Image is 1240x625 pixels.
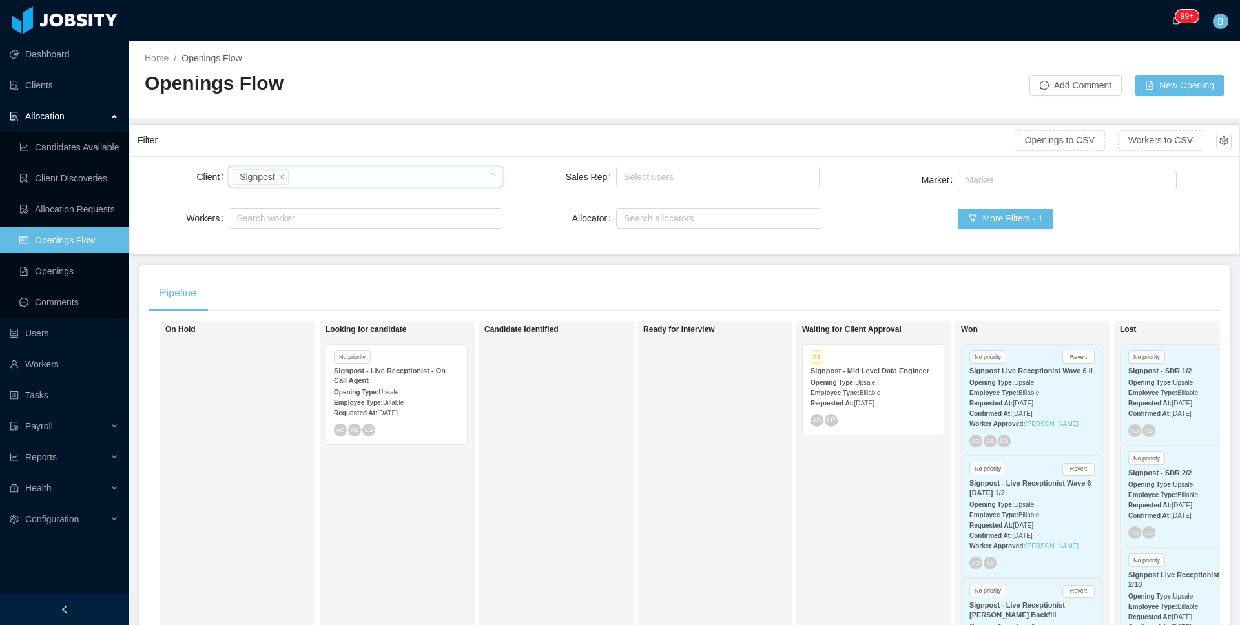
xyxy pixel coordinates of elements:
div: Search allocators [624,212,808,225]
strong: Signpost - Live Receptionist Wave 6 [DATE] 1/2 [969,479,1091,497]
input: Allocator [620,210,627,226]
span: Billable [1177,389,1198,396]
i: icon: line-chart [10,453,19,462]
span: Upsale [1014,501,1034,508]
div: Search worker [236,212,482,225]
h1: Candidate Identified [484,325,665,334]
span: Billable [1018,511,1039,518]
span: B [1217,14,1223,29]
span: Upsale [1173,593,1193,600]
span: Billable [1177,491,1198,498]
span: AO [1130,427,1139,434]
strong: Worker Approved: [969,542,1026,549]
span: [DATE] [854,400,874,407]
strong: Employee Type: [1128,603,1177,610]
i: icon: file-protect [10,422,19,431]
span: [DATE] [1013,400,1033,407]
span: Billable [860,389,880,396]
input: Market [962,172,969,188]
strong: Signpost - SDR 1/2 [1128,367,1192,374]
input: Workers [232,210,240,226]
strong: Signpost - Live Receptionist - On Call Agent [334,367,446,384]
span: Upsale [1014,379,1034,386]
strong: Employee Type: [1128,389,1177,396]
span: Upsale [855,379,875,386]
span: AS [986,560,995,566]
button: Revert [1062,463,1095,476]
strong: Signpost - Live Receptionist [PERSON_NAME] Backfill [969,601,1065,619]
span: Billable [1177,603,1198,610]
strong: Opening Type: [811,379,855,386]
span: Health [25,483,51,493]
a: Home [145,53,169,63]
span: AS [351,426,359,433]
span: LS [1000,438,1009,445]
h1: Ready for Interview [643,325,824,334]
strong: Opening Type: [969,501,1014,508]
h1: On Hold [165,325,346,334]
a: icon: line-chartCandidates Available [19,134,119,160]
span: Upsale [1173,481,1193,488]
strong: Opening Type: [1128,481,1173,488]
span: Billable [1018,389,1039,396]
strong: Signpost Live Receptionist Wave 6 II [969,367,1093,374]
a: icon: messageComments [19,289,119,315]
a: icon: file-textOpenings [19,258,119,284]
strong: Opening Type: [969,379,1014,386]
label: Allocator [572,213,616,223]
span: AS [1145,427,1153,434]
label: Client [196,172,229,182]
button: Workers to CSV [1118,130,1203,151]
a: [PERSON_NAME] [1026,420,1079,427]
strong: Requested At: [969,400,1013,407]
i: icon: medicine-box [10,484,19,493]
strong: Confirmed At: [969,410,1012,417]
span: AO [336,427,344,433]
h1: Waiting for Client Approval [802,325,983,334]
span: No priority [969,462,1006,475]
span: Upsale [378,389,398,396]
label: Workers [186,213,229,223]
h1: Won [961,325,1142,334]
strong: Requested At: [969,522,1013,529]
a: icon: file-doneAllocation Requests [19,196,119,222]
strong: Opening Type: [334,389,378,396]
span: [DATE] [1012,532,1032,539]
button: icon: filterMore Filters · 1 [958,209,1053,229]
span: Allocation [25,111,65,121]
strong: Confirmed At: [1128,410,1171,417]
i: icon: solution [10,112,19,121]
strong: Opening Type: [1128,379,1173,386]
h2: Openings Flow [145,70,685,97]
div: Filter [138,128,1015,152]
strong: Employee Type: [334,399,383,406]
span: [DATE] [1013,522,1033,529]
span: Openings Flow [181,53,242,63]
span: Reports [25,452,57,462]
strong: Employee Type: [969,511,1018,518]
i: icon: close [278,173,285,181]
i: icon: bell [1172,16,1181,25]
span: No priority [1128,553,1165,567]
button: Openings to CSV [1015,130,1105,151]
span: [DATE] [1012,410,1032,417]
span: No priority [969,350,1006,364]
strong: Employee Type: [969,389,1018,396]
li: Signpost [232,169,288,185]
span: [DATE] [1171,512,1191,519]
span: AS [986,438,995,444]
div: Pipeline [149,275,207,311]
button: Revert [1062,585,1095,598]
strong: Employee Type: [811,389,860,396]
strong: Opening Type: [1128,593,1173,600]
button: icon: messageAdd Comment [1029,75,1122,96]
strong: Confirmed At: [1128,512,1171,519]
strong: Signpost - Mid Level Data Engineer [811,367,929,374]
strong: Requested At: [811,400,854,407]
span: AS [1145,529,1153,536]
strong: Confirmed At: [969,532,1012,539]
div: Select users [624,170,805,183]
span: Payroll [25,421,53,431]
span: No priority [334,350,371,364]
button: icon: setting [1216,134,1232,149]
